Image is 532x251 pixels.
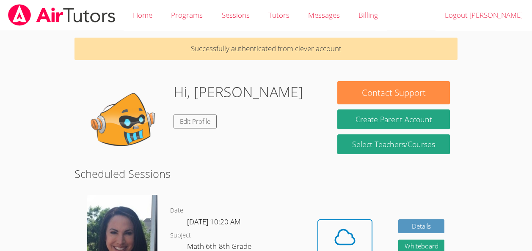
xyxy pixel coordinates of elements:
span: Messages [308,10,340,20]
img: airtutors_banner-c4298cdbf04f3fff15de1276eac7730deb9818008684d7c2e4769d2f7ddbe033.png [7,4,116,26]
dt: Date [170,205,183,216]
button: Create Parent Account [337,109,449,129]
h2: Scheduled Sessions [74,166,458,182]
a: Details [398,219,445,233]
h1: Hi, [PERSON_NAME] [174,81,303,103]
p: Successfully authenticated from clever account [74,38,458,60]
a: Select Teachers/Courses [337,134,449,154]
button: Contact Support [337,81,449,104]
dt: Subject [170,230,191,241]
img: default.png [82,81,167,166]
span: [DATE] 10:20 AM [187,217,241,226]
a: Edit Profile [174,115,217,128]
